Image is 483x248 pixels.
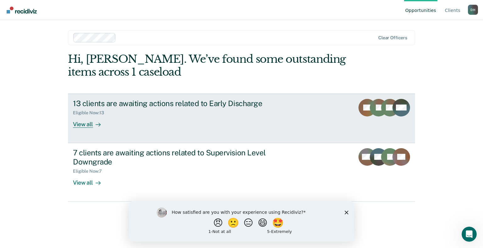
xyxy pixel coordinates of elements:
[73,148,294,166] div: 7 clients are awaiting actions related to Supervision Level Downgrade
[73,174,108,186] div: View all
[73,116,108,128] div: View all
[468,5,478,15] button: Profile dropdown button
[73,99,294,108] div: 13 clients are awaiting actions related to Early Discharge
[73,110,109,116] div: Eligible Now : 13
[468,5,478,15] div: D H
[68,94,415,143] a: 13 clients are awaiting actions related to Early DischargeEligible Now:13View all
[378,35,407,40] div: Clear officers
[68,143,415,202] a: 7 clients are awaiting actions related to Supervision Level DowngradeEligible Now:7View all
[462,227,477,242] iframe: Intercom live chat
[129,201,354,242] iframe: Survey by Kim from Recidiviz
[7,7,37,13] img: Recidiviz
[73,169,107,174] div: Eligible Now : 7
[68,53,346,78] div: Hi, [PERSON_NAME]. We’ve found some outstanding items across 1 caseload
